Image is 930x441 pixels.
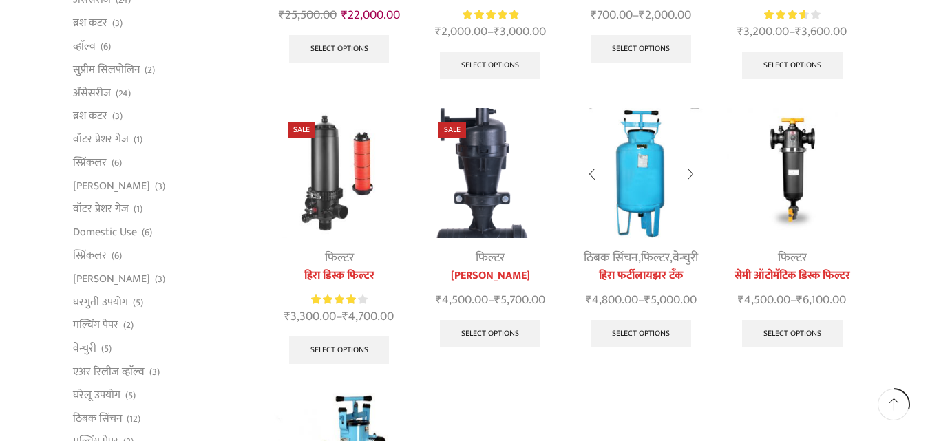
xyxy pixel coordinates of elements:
[142,226,152,239] span: (6)
[576,268,706,284] a: हिरा फर्टीलायझर टँक
[73,174,150,197] a: [PERSON_NAME]
[737,21,743,42] span: ₹
[494,290,500,310] span: ₹
[576,249,706,268] div: , ,
[476,248,505,268] a: फिल्टर
[73,58,140,81] a: सुप्रीम सिलपोलिन
[73,81,111,105] a: अ‍ॅसेसरीज
[435,21,487,42] bdi: 2,000.00
[289,35,390,63] a: Select options for “हिरा सॅन्ड फिल्टर”
[435,21,441,42] span: ₹
[738,290,790,310] bdi: 4,500.00
[425,23,555,41] span: –
[737,21,789,42] bdi: 3,200.00
[591,5,597,25] span: ₹
[123,319,134,332] span: (2)
[288,122,315,138] span: Sale
[116,87,131,100] span: (24)
[279,5,337,25] bdi: 25,500.00
[591,35,692,63] a: Select options for “वाय टाईप फिल्टर”
[494,21,500,42] span: ₹
[494,290,545,310] bdi: 5,700.00
[112,249,122,263] span: (6)
[644,290,697,310] bdi: 5,000.00
[133,296,143,310] span: (5)
[134,133,142,147] span: (1)
[279,5,285,25] span: ₹
[436,290,442,310] span: ₹
[342,306,394,327] bdi: 4,700.00
[727,108,857,238] img: Semi Auto Matic Disc Filter
[591,5,633,25] bdi: 700.00
[289,336,390,364] a: Select options for “हिरा डिस्क फिल्टर”
[155,180,165,193] span: (3)
[425,268,555,284] a: [PERSON_NAME]
[425,291,555,310] span: –
[274,308,404,326] span: –
[73,151,107,174] a: स्प्रिंकलर
[73,197,129,221] a: वॉटर प्रेशर गेज
[438,122,466,138] span: Sale
[641,248,670,268] a: फिल्टर
[644,290,651,310] span: ₹
[463,8,518,22] span: Rated out of 5
[274,108,404,238] img: हिरा डिस्क फिल्टर
[311,292,356,307] span: Rated out of 5
[341,5,348,25] span: ₹
[274,268,404,284] a: हिरा डिस्क फिल्टर
[738,290,744,310] span: ₹
[134,202,142,216] span: (1)
[112,17,123,30] span: (3)
[639,5,645,25] span: ₹
[73,221,137,244] a: Domestic Use
[325,248,354,268] a: फिल्टर
[155,272,165,286] span: (3)
[742,52,843,79] a: Select options for “सेमी ऑटोमॅटिक स्क्रीन फिल्टर”
[73,35,96,58] a: व्हाॅल्व
[101,342,112,356] span: (5)
[796,290,803,310] span: ₹
[764,8,820,22] div: Rated 3.67 out of 5
[764,8,805,22] span: Rated out of 5
[73,290,128,314] a: घरगुती उपयोग
[494,21,546,42] bdi: 3,000.00
[127,412,140,426] span: (12)
[101,40,111,54] span: (6)
[425,108,555,238] img: शंकु फ़िल्टर
[727,291,857,310] span: –
[673,248,698,268] a: वेन्चुरी
[586,290,592,310] span: ₹
[284,306,290,327] span: ₹
[796,290,846,310] bdi: 6,100.00
[149,365,160,379] span: (3)
[112,156,122,170] span: (6)
[73,337,96,361] a: वेन्चुरी
[463,8,518,22] div: Rated 5.00 out of 5
[586,290,638,310] bdi: 4,800.00
[145,63,155,77] span: (2)
[73,407,122,430] a: ठिबक सिंचन
[73,12,107,35] a: ब्रश कटर
[742,320,843,347] a: Select options for “सेमी ऑटोमॅॅटिक डिस्क फिल्टर”
[584,248,638,268] a: ठिबक सिंचन
[73,314,118,337] a: मल्चिंग पेपर
[112,109,123,123] span: (3)
[440,52,540,79] a: Select options for “प्लास्टिक स्क्रीन फिल्टर”
[341,5,400,25] bdi: 22,000.00
[591,320,692,347] a: Select options for “हिरा फर्टीलायझर टँक”
[125,389,136,402] span: (5)
[795,21,801,42] span: ₹
[778,248,807,268] a: फिल्टर
[284,306,336,327] bdi: 3,300.00
[436,290,488,310] bdi: 4,500.00
[73,105,107,128] a: ब्रश कटर
[576,291,706,310] span: –
[727,23,857,41] span: –
[73,360,145,383] a: एअर रिलीज व्हाॅल्व
[73,383,120,407] a: घरेलू उपयोग
[73,128,129,151] a: वॉटर प्रेशर गेज
[727,268,857,284] a: सेमी ऑटोमॅॅटिक डिस्क फिल्टर
[342,306,348,327] span: ₹
[576,6,706,25] span: –
[73,267,150,290] a: [PERSON_NAME]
